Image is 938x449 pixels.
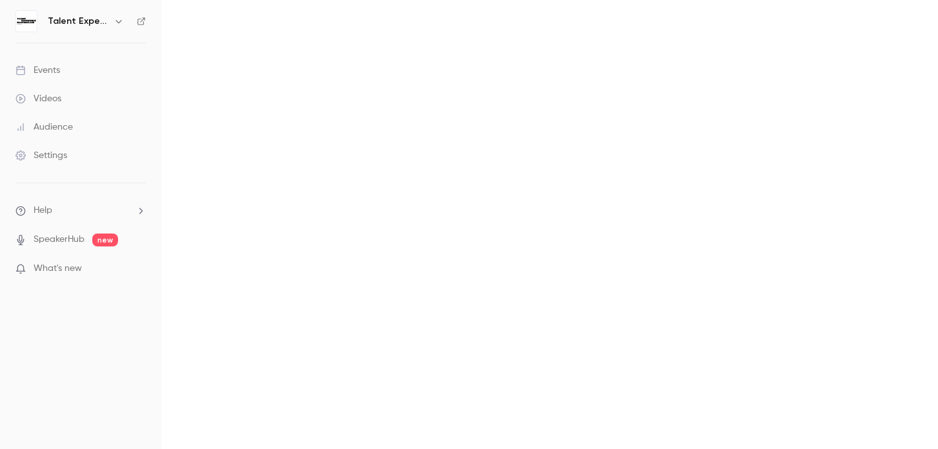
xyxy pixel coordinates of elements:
[48,15,108,28] h6: Talent Experience Masterclass
[34,204,52,217] span: Help
[15,64,60,77] div: Events
[15,204,146,217] li: help-dropdown-opener
[16,11,37,32] img: Talent Experience Masterclass
[15,149,67,162] div: Settings
[34,262,82,275] span: What's new
[15,92,61,105] div: Videos
[15,121,73,134] div: Audience
[92,234,118,246] span: new
[34,233,85,246] a: SpeakerHub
